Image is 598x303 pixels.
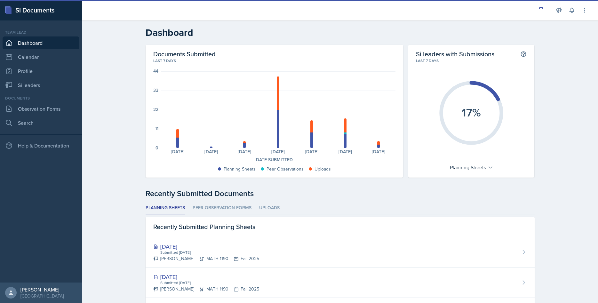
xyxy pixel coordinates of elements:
div: [DATE] [261,149,295,154]
div: Uploads [315,166,331,172]
a: Si leaders [3,79,79,92]
div: [PERSON_NAME] [20,286,64,293]
div: [PERSON_NAME] MATH 1190 Fall 2025 [153,286,259,292]
div: Submitted [DATE] [160,280,259,286]
div: [DATE] [153,242,259,251]
a: [DATE] Submitted [DATE] [PERSON_NAME]MATH 1190Fall 2025 [146,237,535,267]
div: [DATE] [295,149,329,154]
div: [DATE] [161,149,195,154]
h2: Si leaders with Submissions [416,50,494,58]
div: Peer Observations [267,166,304,172]
a: [DATE] Submitted [DATE] [PERSON_NAME]MATH 1190Fall 2025 [146,267,535,298]
a: Profile [3,65,79,77]
div: Last 7 days [416,58,527,64]
a: Search [3,116,79,129]
div: Planning Sheets [447,162,496,172]
div: 0 [155,146,158,150]
div: Documents [3,95,79,101]
div: [GEOGRAPHIC_DATA] [20,293,64,299]
div: 44 [153,69,158,73]
div: [PERSON_NAME] MATH 1190 Fall 2025 [153,255,259,262]
div: 11 [155,126,158,131]
div: [DATE] [194,149,228,154]
div: Last 7 days [153,58,395,64]
div: 33 [153,88,158,92]
a: Dashboard [3,36,79,49]
div: Team lead [3,29,79,35]
div: Submitted [DATE] [160,250,259,255]
li: Planning Sheets [146,202,185,214]
div: Help & Documentation [3,139,79,152]
div: [DATE] [228,149,261,154]
a: Calendar [3,51,79,63]
text: 17% [462,104,481,121]
div: [DATE] [328,149,362,154]
div: Recently Submitted Documents [146,188,535,199]
h2: Documents Submitted [153,50,395,58]
div: 22 [153,107,158,112]
a: Observation Forms [3,102,79,115]
h2: Dashboard [146,27,535,38]
div: [DATE] [153,273,259,281]
div: Date Submitted [153,156,395,163]
li: Peer Observation Forms [193,202,251,214]
div: Planning Sheets [224,166,256,172]
div: [DATE] [362,149,395,154]
li: Uploads [259,202,280,214]
div: Recently Submitted Planning Sheets [146,217,535,237]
